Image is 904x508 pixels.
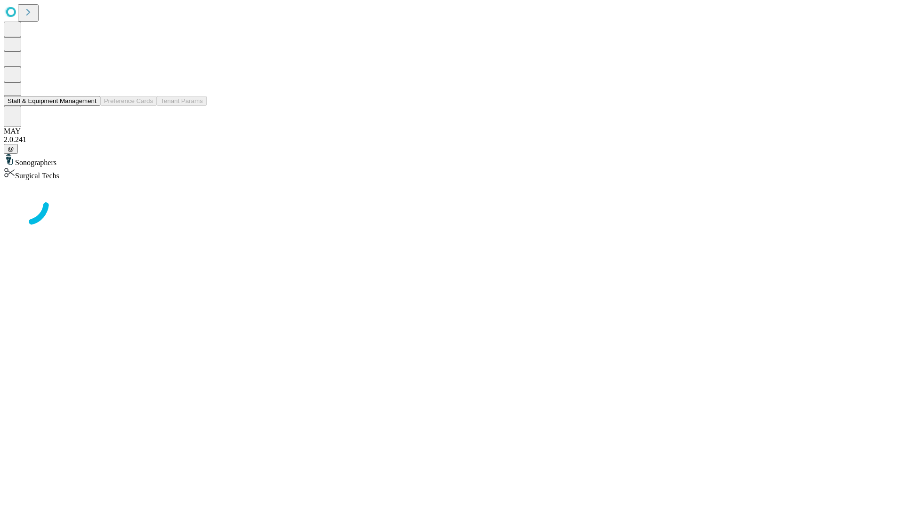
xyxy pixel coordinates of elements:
[4,96,100,106] button: Staff & Equipment Management
[4,144,18,154] button: @
[4,127,900,135] div: MAY
[4,135,900,144] div: 2.0.241
[4,167,900,180] div: Surgical Techs
[8,145,14,152] span: @
[100,96,157,106] button: Preference Cards
[157,96,207,106] button: Tenant Params
[4,154,900,167] div: Sonographers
